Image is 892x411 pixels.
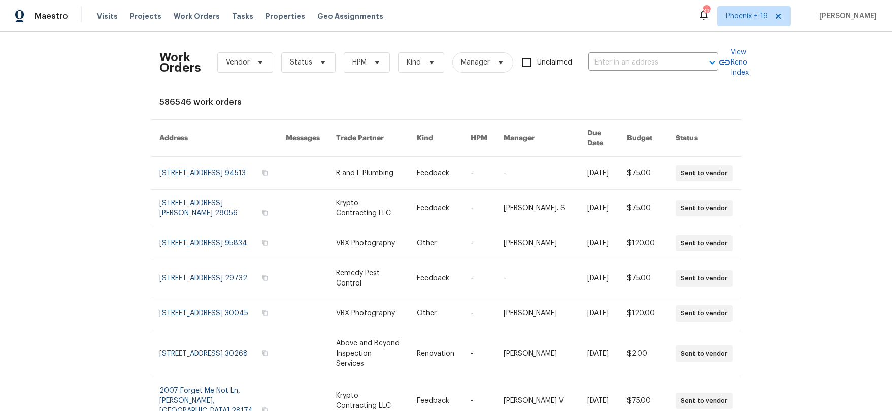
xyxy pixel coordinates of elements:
[705,55,719,70] button: Open
[260,168,270,177] button: Copy Address
[668,120,741,157] th: Status
[815,11,877,21] span: [PERSON_NAME]
[461,57,490,68] span: Manager
[462,297,495,330] td: -
[462,227,495,260] td: -
[328,297,409,330] td: VRX Photography
[409,297,462,330] td: Other
[462,120,495,157] th: HPM
[495,330,579,377] td: [PERSON_NAME]
[290,57,312,68] span: Status
[726,11,768,21] span: Phoenix + 19
[278,120,328,157] th: Messages
[462,157,495,190] td: -
[495,157,579,190] td: -
[588,55,690,71] input: Enter in an address
[409,157,462,190] td: Feedback
[35,11,68,21] span: Maestro
[409,330,462,377] td: Renovation
[151,120,278,157] th: Address
[232,13,253,20] span: Tasks
[409,260,462,297] td: Feedback
[266,11,305,21] span: Properties
[159,52,201,73] h2: Work Orders
[328,227,409,260] td: VRX Photography
[462,190,495,227] td: -
[407,57,421,68] span: Kind
[97,11,118,21] span: Visits
[260,273,270,282] button: Copy Address
[260,208,270,217] button: Copy Address
[328,190,409,227] td: Krypto Contracting LLC
[409,120,462,157] th: Kind
[703,6,710,16] div: 326
[495,227,579,260] td: [PERSON_NAME]
[352,57,367,68] span: HPM
[409,227,462,260] td: Other
[462,330,495,377] td: -
[317,11,383,21] span: Geo Assignments
[328,157,409,190] td: R and L Plumbing
[328,260,409,297] td: Remedy Pest Control
[537,57,572,68] span: Unclaimed
[495,120,579,157] th: Manager
[159,97,733,107] div: 586546 work orders
[328,120,409,157] th: Trade Partner
[226,57,250,68] span: Vendor
[495,190,579,227] td: [PERSON_NAME]. S
[174,11,220,21] span: Work Orders
[619,120,668,157] th: Budget
[579,120,619,157] th: Due Date
[462,260,495,297] td: -
[260,308,270,318] button: Copy Address
[495,297,579,330] td: [PERSON_NAME]
[328,330,409,377] td: Above and Beyond Inspection Services
[718,47,749,78] a: View Reno Index
[409,190,462,227] td: Feedback
[495,260,579,297] td: -
[130,11,161,21] span: Projects
[260,349,270,358] button: Copy Address
[260,238,270,247] button: Copy Address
